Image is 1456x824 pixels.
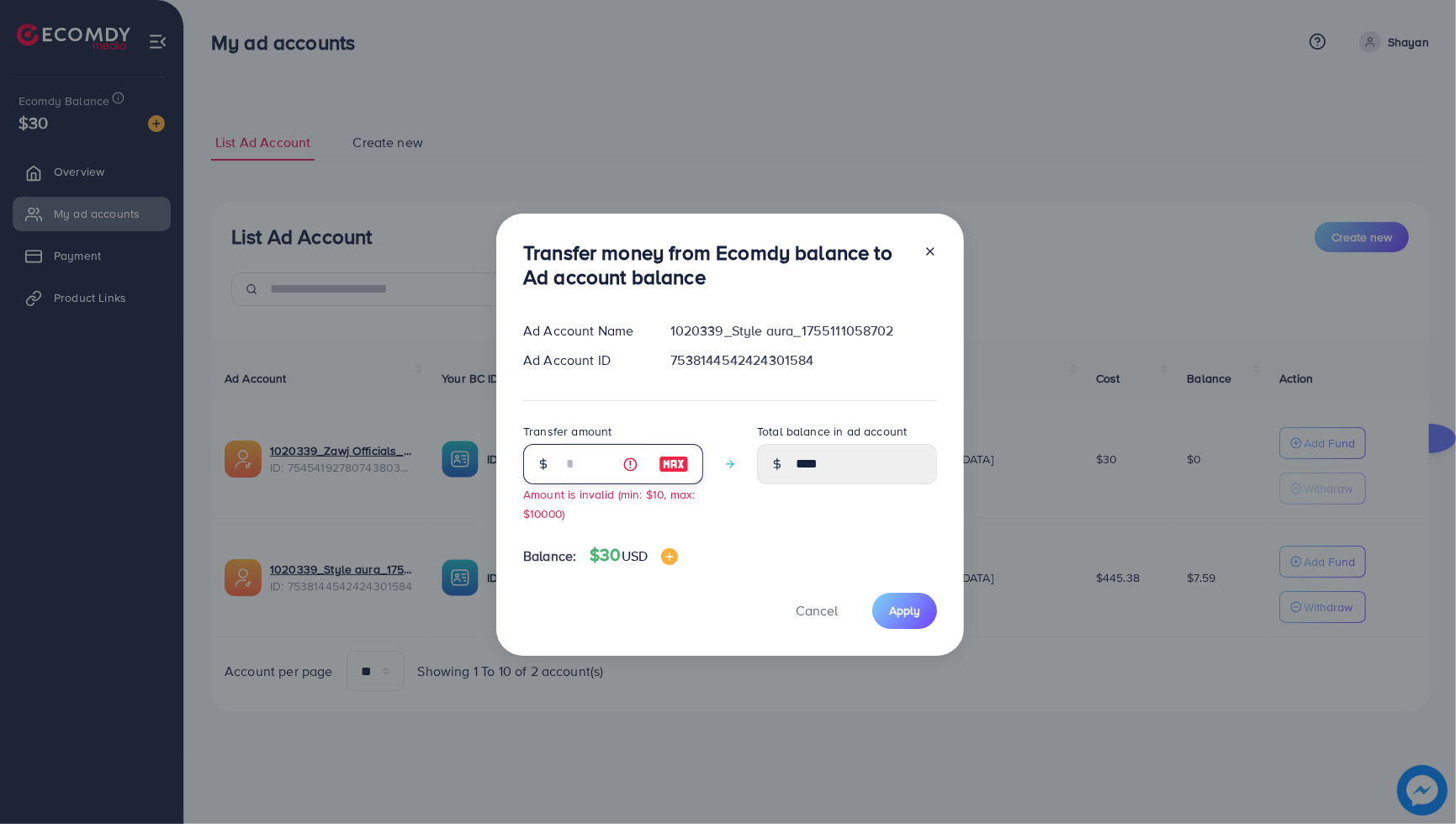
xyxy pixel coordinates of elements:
div: Ad Account ID [510,351,657,370]
div: Ad Account Name [510,321,657,341]
div: 7538144542424301584 [657,351,950,370]
label: Total balance in ad account [757,423,907,440]
img: image [661,548,678,565]
span: Cancel [796,601,838,620]
small: Amount is invalid (min: $10, max: $10000) [523,486,695,521]
button: Cancel [775,593,859,629]
img: image [659,454,689,474]
span: Apply [889,602,920,619]
button: Apply [872,593,937,629]
label: Transfer amount [523,423,612,440]
span: Balance: [523,547,576,566]
h3: Transfer money from Ecomdy balance to Ad account balance [523,240,910,289]
span: USD [622,547,648,565]
h4: $30 [590,545,678,566]
div: 1020339_Style aura_1755111058702 [657,321,950,341]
